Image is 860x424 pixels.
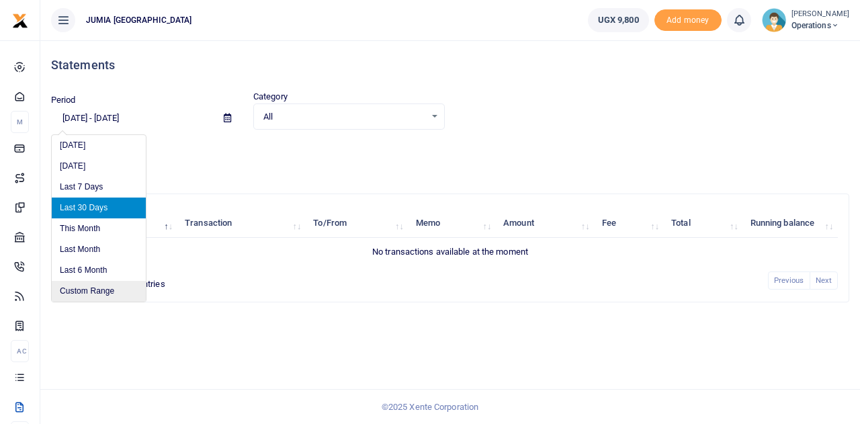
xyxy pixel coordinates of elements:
label: Category [253,90,288,103]
a: logo-small logo-large logo-large [12,15,28,25]
label: Period [51,93,76,107]
th: Total: activate to sort column ascending [664,209,743,238]
td: No transactions available at the moment [62,238,838,266]
a: UGX 9,800 [588,8,649,32]
th: Running balance: activate to sort column ascending [742,209,838,238]
a: profile-user [PERSON_NAME] Operations [762,8,849,32]
img: logo-small [12,13,28,29]
small: [PERSON_NAME] [791,9,849,20]
input: select period [51,107,213,130]
th: Fee: activate to sort column ascending [594,209,664,238]
th: Transaction: activate to sort column ascending [177,209,306,238]
th: Memo: activate to sort column ascending [408,209,496,238]
span: All [263,110,425,124]
li: Last 30 Days [52,198,146,218]
li: [DATE] [52,135,146,156]
li: Last 6 Month [52,260,146,281]
span: Operations [791,19,849,32]
div: Showing 0 to 0 of 0 entries [62,270,380,291]
li: Custom Range [52,281,146,302]
li: Last Month [52,239,146,260]
li: [DATE] [52,156,146,177]
span: Add money [654,9,722,32]
li: Ac [11,340,29,362]
li: This Month [52,218,146,239]
h4: Statements [51,58,849,73]
span: UGX 9,800 [598,13,639,27]
li: Last 7 Days [52,177,146,198]
p: Download [51,146,849,160]
th: To/From: activate to sort column ascending [306,209,408,238]
th: Amount: activate to sort column ascending [496,209,594,238]
li: M [11,111,29,133]
a: Add money [654,14,722,24]
span: JUMIA [GEOGRAPHIC_DATA] [81,14,197,26]
img: profile-user [762,8,786,32]
li: Toup your wallet [654,9,722,32]
li: Wallet ballance [583,8,654,32]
